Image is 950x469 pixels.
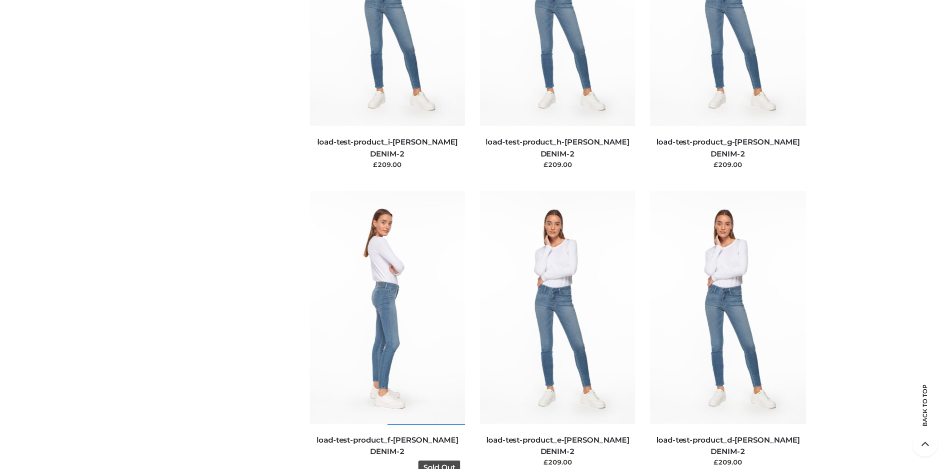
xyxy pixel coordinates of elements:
a: load-test-product_h-[PERSON_NAME] DENIM-2 [486,137,629,158]
bdi: 209.00 [373,160,401,168]
span: £ [714,458,718,466]
a: load-test-product_f-[PERSON_NAME] DENIM-2 [317,435,458,456]
img: load-test-product_e-PARKER SMITH DENIM-2 [480,191,636,424]
span: £ [544,458,548,466]
bdi: 209.00 [544,458,572,466]
span: £ [544,160,548,168]
span: Back to top [913,402,938,427]
a: load-test-product_g-[PERSON_NAME] DENIM-2 [656,137,800,158]
bdi: 209.00 [714,458,742,466]
span: £ [714,160,718,168]
a: load-test-product_d-[PERSON_NAME] DENIM-2 [656,435,800,456]
bdi: 209.00 [714,160,742,168]
img: load-test-product_d-PARKER SMITH DENIM-2 [650,191,806,424]
a: load-test-product_i-[PERSON_NAME] DENIM-2 [317,137,458,158]
span: £ [373,160,378,168]
a: load-test-product_e-[PERSON_NAME] DENIM-2 [486,435,629,456]
bdi: 209.00 [544,160,572,168]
